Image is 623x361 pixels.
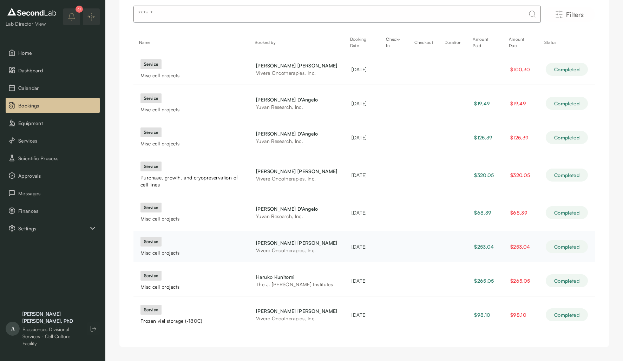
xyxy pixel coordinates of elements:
button: Dashboard [6,63,100,78]
span: $320.05 [510,172,530,178]
div: Completed [546,63,588,76]
a: serviceMisc cell projects [140,127,242,147]
div: Vivere Oncotherapies, Inc. [256,175,337,182]
th: Status [539,34,595,51]
button: Expand/Collapse sidebar [83,8,100,25]
li: Settings [6,221,100,236]
div: service [140,305,162,315]
span: Dashboard [18,67,97,74]
div: [DATE] [352,100,374,107]
div: Misc cell projects [140,249,242,256]
span: Approvals [18,172,97,179]
div: Completed [546,131,588,144]
div: [PERSON_NAME] [PERSON_NAME] [256,307,337,315]
span: $68.39 [510,210,527,216]
button: Approvals [6,168,100,183]
div: [DATE] [352,134,374,141]
span: $265.05 [510,278,530,284]
div: service [140,162,162,171]
span: $265.05 [474,278,494,284]
button: Equipment [6,116,100,130]
div: [PERSON_NAME] [PERSON_NAME], PhD [22,310,80,324]
div: Settings sub items [6,221,100,236]
span: $125.39 [474,134,492,140]
div: Misc cell projects [140,215,242,222]
button: Finances [6,203,100,218]
span: $320.05 [474,172,494,178]
div: [PERSON_NAME] D'Angelo [256,96,337,103]
span: $98.10 [510,312,526,318]
button: Filters [544,7,595,22]
div: Yuvan Research, Inc. [256,137,337,145]
div: service [140,93,162,103]
button: notifications [63,8,80,25]
a: servicePurchase, growth, and cryopreservation of cell lines [140,162,242,188]
span: Services [18,137,97,144]
div: Purchase, growth, and cryopreservation of cell lines [140,174,242,188]
th: Amount Due [503,34,539,51]
button: Home [6,45,100,60]
span: $125.39 [510,134,529,140]
div: Frozen vial storage (-180C) [140,317,242,324]
th: Check-In [380,34,408,51]
div: Completed [546,169,588,182]
th: Name [133,34,249,51]
div: service [140,203,162,212]
span: Messages [18,190,97,197]
div: [PERSON_NAME] D'Angelo [256,130,337,137]
div: service [140,271,162,281]
div: Misc cell projects [140,106,242,113]
button: Messages [6,186,100,201]
div: service [140,59,162,69]
span: $68.39 [474,210,491,216]
a: serviceMisc cell projects [140,237,242,256]
div: [DATE] [352,171,374,179]
div: [PERSON_NAME] [PERSON_NAME] [256,62,337,69]
div: Completed [546,240,588,253]
div: [DATE] [352,311,374,319]
div: Completed [546,206,588,219]
span: A [6,322,20,336]
div: Completed [546,308,588,321]
span: $19.49 [510,100,526,106]
div: Completed [546,274,588,287]
span: Scientific Process [18,155,97,162]
th: Booked by [249,34,344,51]
span: Calendar [18,84,97,92]
span: Bookings [18,102,97,109]
div: The J. [PERSON_NAME] Institutes [256,281,337,288]
span: $253.04 [510,244,530,250]
span: Settings [18,225,88,232]
button: Services [6,133,100,148]
button: Bookings [6,98,100,113]
div: Vivere Oncotherapies, Inc. [256,247,337,254]
button: Log out [87,322,100,335]
div: Lab Director View [6,20,58,27]
div: service [140,237,162,247]
div: Vivere Oncotherapies, Inc. [256,315,337,322]
div: Yuvan Research, Inc. [256,212,337,220]
button: Scientific Process [6,151,100,165]
a: serviceMisc cell projects [140,59,242,79]
div: [DATE] [352,243,374,250]
th: Checkout [409,34,439,51]
div: [DATE] [352,66,374,73]
div: [PERSON_NAME] [PERSON_NAME] [256,239,337,247]
div: [DATE] [352,277,374,284]
a: serviceMisc cell projects [140,271,242,290]
div: Misc cell projects [140,140,242,147]
div: service [140,127,162,137]
th: Amount Paid [467,34,503,51]
a: serviceFrozen vial storage (-180C) [140,305,242,324]
div: Biosciences Divisional Services - Cell Culture Facility [22,326,80,347]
